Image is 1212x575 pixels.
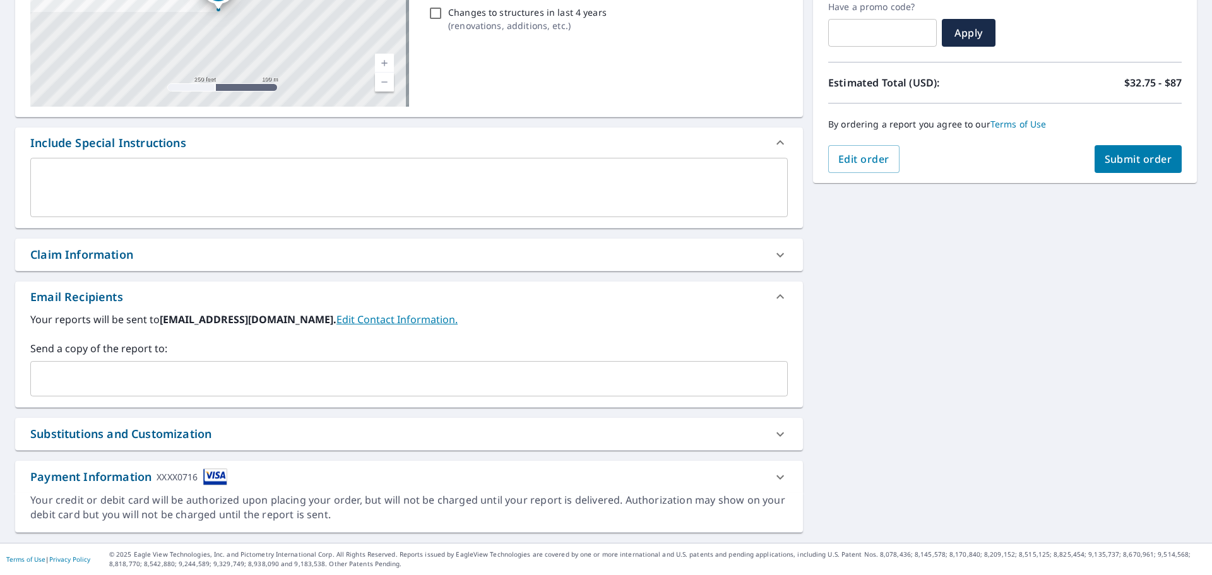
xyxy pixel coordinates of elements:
a: Terms of Use [990,118,1047,130]
div: Email Recipients [15,282,803,312]
p: $32.75 - $87 [1124,75,1182,90]
span: Edit order [838,152,889,166]
label: Have a promo code? [828,1,937,13]
div: Claim Information [15,239,803,271]
div: Email Recipients [30,288,123,305]
button: Apply [942,19,995,47]
p: Changes to structures in last 4 years [448,6,607,19]
button: Edit order [828,145,900,173]
p: By ordering a report you agree to our [828,119,1182,130]
label: Send a copy of the report to: [30,341,788,356]
span: Apply [952,26,985,40]
a: EditContactInfo [336,312,458,326]
div: Payment InformationXXXX0716cardImage [15,461,803,493]
div: Include Special Instructions [30,134,186,151]
p: | [6,555,90,563]
label: Your reports will be sent to [30,312,788,327]
div: Include Special Instructions [15,127,803,158]
div: Your credit or debit card will be authorized upon placing your order, but will not be charged unt... [30,493,788,522]
a: Privacy Policy [49,555,90,564]
div: XXXX0716 [157,468,198,485]
div: Substitutions and Customization [15,418,803,450]
a: Current Level 17, Zoom Out [375,73,394,92]
a: Terms of Use [6,555,45,564]
div: Substitutions and Customization [30,425,211,442]
span: Submit order [1105,152,1172,166]
button: Submit order [1095,145,1182,173]
p: © 2025 Eagle View Technologies, Inc. and Pictometry International Corp. All Rights Reserved. Repo... [109,550,1206,569]
div: Payment Information [30,468,227,485]
a: Current Level 17, Zoom In [375,54,394,73]
img: cardImage [203,468,227,485]
p: ( renovations, additions, etc. ) [448,19,607,32]
p: Estimated Total (USD): [828,75,1005,90]
div: Claim Information [30,246,133,263]
b: [EMAIL_ADDRESS][DOMAIN_NAME]. [160,312,336,326]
